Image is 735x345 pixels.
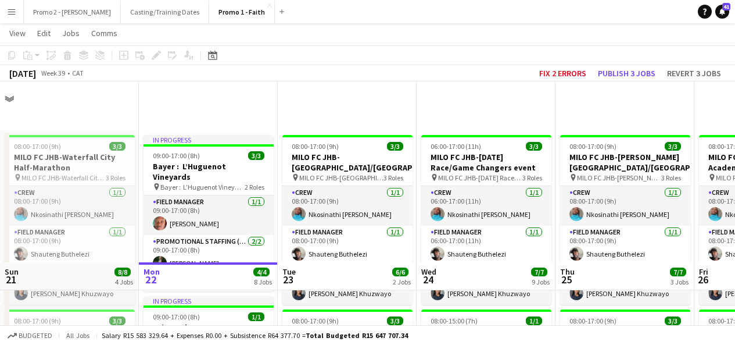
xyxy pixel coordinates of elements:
app-card-role: Field Manager1/108:00-17:00 (9h)Shauteng Buthelezi [5,226,135,265]
span: Jobs [62,28,80,38]
h3: MILO FC JHB-[PERSON_NAME][GEOGRAPHIC_DATA]/[GEOGRAPHIC_DATA] [560,152,690,173]
button: Casting/Training Dates [121,1,209,23]
div: 2 Jobs [393,278,411,286]
span: 24 [420,273,436,286]
span: 21 [3,273,19,286]
span: 3/3 [109,316,126,325]
span: 6/6 [392,268,408,276]
h3: MILO FC JHB-[GEOGRAPHIC_DATA]/[GEOGRAPHIC_DATA] [282,152,413,173]
div: Salary R15 583 329.64 + Expenses R0.00 + Subsistence R64 377.70 = [102,331,408,340]
span: 3 Roles [106,173,126,182]
span: MILO FC JHB-[DATE] Race/Game Changers event [438,173,522,182]
span: MILO FC JHB-[PERSON_NAME][GEOGRAPHIC_DATA]/[GEOGRAPHIC_DATA] [577,173,661,182]
span: Comms [91,28,117,38]
div: In progress [144,135,274,144]
span: 08:00-17:00 (9h) [292,316,339,325]
span: Week 39 [38,69,67,77]
h3: MILO FC JHB-[DATE] Race/Game Changers event [421,152,551,173]
span: Tue [282,266,296,277]
span: 7/7 [531,268,547,276]
button: Revert 3 jobs [662,66,726,81]
button: Budgeted [6,329,54,342]
span: 08:00-17:00 (9h) [14,142,61,151]
span: 06:00-17:00 (11h) [431,142,481,151]
a: View [5,26,30,41]
span: 22 [142,273,160,286]
span: MILO FC JHB-[GEOGRAPHIC_DATA]/[GEOGRAPHIC_DATA] [299,173,383,182]
app-job-card: In progress09:00-17:00 (8h)3/3Bayer : L’Huguenot Vineyards Bayer : L’Huguenot Vineyards2 RolesFie... [144,135,274,291]
button: Promo 2 - [PERSON_NAME] [24,1,121,23]
app-card-role: Field Manager1/106:00-17:00 (11h)Shauteng Buthelezi [421,226,551,265]
app-card-role: Field Manager1/108:00-17:00 (9h)Shauteng Buthelezi [560,226,690,265]
span: 1/1 [526,316,542,325]
span: 8/8 [114,268,131,276]
app-card-role: Field Manager1/109:00-17:00 (8h)[PERSON_NAME] [144,195,274,235]
h3: MILO FC JHB-Waterfall City Half-Marathon [5,152,135,173]
span: 3 Roles [383,173,403,182]
app-card-role: Crew1/108:00-17:00 (9h)Nkosinathi [PERSON_NAME] [5,186,135,226]
span: 09:00-17:00 (8h) [153,151,200,160]
div: 3 Jobs [671,278,689,286]
app-job-card: 08:00-17:00 (9h)3/3MILO FC JHB-[PERSON_NAME][GEOGRAPHIC_DATA]/[GEOGRAPHIC_DATA] MILO FC JHB-[PERS... [560,135,690,305]
span: Fri [699,266,708,277]
span: 3 Roles [661,173,681,182]
div: 8 Jobs [254,278,272,286]
a: Comms [87,26,122,41]
div: CAT [72,69,84,77]
button: Fix 2 errors [535,66,591,81]
span: 25 [558,273,575,286]
span: 3/3 [109,142,126,151]
span: 3 Roles [522,173,542,182]
span: 3/3 [387,316,403,325]
h3: Bayer : L’Huguenot Vineyards [144,161,274,182]
span: Wed [421,266,436,277]
a: Edit [33,26,55,41]
span: All jobs [64,331,92,340]
span: 09:00-17:00 (8h) [153,312,200,321]
span: Sun [5,266,19,277]
span: Edit [37,28,51,38]
span: 3/3 [665,316,681,325]
span: Budgeted [19,332,52,340]
div: [DATE] [9,67,36,79]
app-job-card: 08:00-17:00 (9h)3/3MILO FC JHB-[GEOGRAPHIC_DATA]/[GEOGRAPHIC_DATA] MILO FC JHB-[GEOGRAPHIC_DATA]/... [282,135,413,305]
button: Publish 3 jobs [593,66,660,81]
app-card-role: Promotional Staffing (Brand Ambassadors)2/209:00-17:00 (8h)[PERSON_NAME][PERSON_NAME] [144,235,274,291]
a: 41 [715,5,729,19]
div: 9 Jobs [532,278,550,286]
app-card-role: Field Manager1/108:00-17:00 (9h)Shauteng Buthelezi [282,226,413,265]
span: Mon [144,266,160,277]
app-job-card: 06:00-17:00 (11h)3/3MILO FC JHB-[DATE] Race/Game Changers event MILO FC JHB-[DATE] Race/Game Chan... [421,135,551,305]
h3: Stimorol -GP [144,322,274,333]
span: 26 [697,273,708,286]
span: 3/3 [665,142,681,151]
span: 08:00-17:00 (9h) [14,316,61,325]
span: 3/3 [248,151,264,160]
span: 08:00-17:00 (9h) [569,316,616,325]
span: 08:00-17:00 (9h) [292,142,339,151]
span: View [9,28,26,38]
span: 4/4 [253,268,270,276]
span: 1/1 [248,312,264,321]
span: MILO FC JHB-Waterfall City Half-Marathon [21,173,106,182]
span: 2 Roles [245,183,264,191]
button: Promo 1 - Faith [209,1,275,23]
span: 7/7 [670,268,686,276]
span: 08:00-17:00 (9h) [569,142,616,151]
span: Bayer : L’Huguenot Vineyards [160,183,245,191]
app-job-card: 08:00-17:00 (9h)3/3MILO FC JHB-Waterfall City Half-Marathon MILO FC JHB-Waterfall City Half-Marat... [5,135,135,305]
div: In progress [144,296,274,305]
span: 23 [281,273,296,286]
span: 3/3 [387,142,403,151]
app-card-role: Crew1/108:00-17:00 (9h)Nkosinathi [PERSON_NAME] [560,186,690,226]
span: 41 [722,3,730,10]
div: 4 Jobs [115,278,133,286]
span: 3/3 [526,142,542,151]
span: Thu [560,266,575,277]
span: Total Budgeted R15 647 707.34 [306,331,408,340]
